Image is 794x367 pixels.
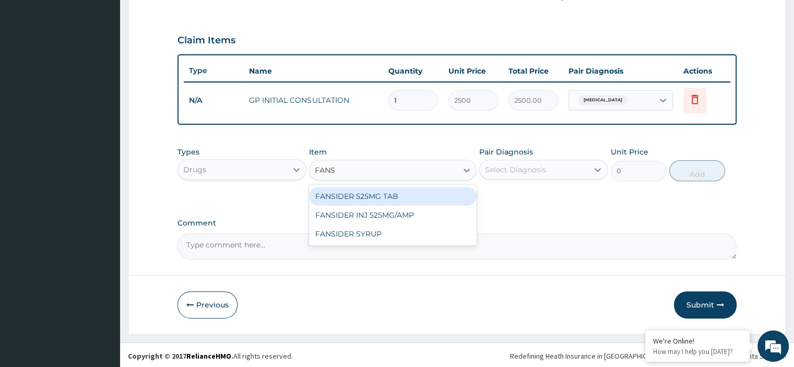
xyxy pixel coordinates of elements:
div: Select Diagnosis [485,164,546,175]
th: Pair Diagnosis [563,61,678,81]
img: d_794563401_company_1708531726252_794563401 [19,52,42,78]
strong: Copyright © 2017 . [128,351,233,361]
button: Previous [177,291,238,318]
th: Name [244,61,383,81]
div: Drugs [183,164,206,175]
td: GP INITIAL CONSULTATION [244,90,383,111]
div: We're Online! [653,336,742,346]
div: Minimize live chat window [171,5,196,30]
button: Submit [674,291,737,318]
div: FANSIDER INJ 525MG/AMP [309,206,477,224]
th: Type [184,61,244,80]
p: How may I help you today? [653,347,742,356]
span: [MEDICAL_DATA] [578,95,627,105]
div: Redefining Heath Insurance in [GEOGRAPHIC_DATA] using Telemedicine and Data Science! [510,351,786,361]
div: FANSIDER SYRUP [309,224,477,243]
label: Types [177,148,199,157]
a: RelianceHMO [186,351,231,361]
h3: Claim Items [177,35,235,46]
div: FANSIDER 525MG TAB [309,187,477,206]
th: Quantity [383,61,443,81]
label: Pair Diagnosis [479,147,533,157]
label: Unit Price [611,147,648,157]
label: Item [309,147,327,157]
td: N/A [184,91,244,110]
div: Chat with us now [54,58,175,72]
th: Actions [678,61,730,81]
button: Add [669,160,725,181]
span: We're online! [61,114,144,220]
label: Comment [177,219,736,228]
th: Unit Price [443,61,503,81]
th: Total Price [503,61,563,81]
textarea: Type your message and hit 'Enter' [5,251,199,288]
